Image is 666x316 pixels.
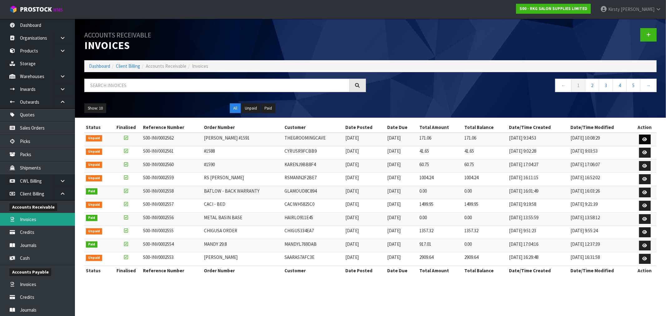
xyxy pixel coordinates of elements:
nav: Page navigation [375,79,657,94]
td: KARENJ9BB8F4 [283,159,344,173]
span: Unpaid [86,149,102,155]
td: [DATE] [344,186,386,199]
td: [DATE] [386,252,418,266]
td: [DATE] 9:51:23 [507,226,569,239]
th: Status [84,265,111,275]
td: 1004.24 [463,173,507,186]
td: HAIRLO911E45 [283,212,344,226]
td: S00-INV0002553 [141,252,202,266]
td: 2909.64 [463,252,507,266]
th: Date/Time Created [507,265,569,275]
td: 1357.32 [418,226,463,239]
td: [PERSON_NAME] [202,252,283,266]
span: Unpaid [86,255,102,261]
td: [DATE] [386,226,418,239]
img: cube-alt.png [9,5,17,13]
td: [DATE] 16:01:49 [507,186,569,199]
td: MANDYL769DAB [283,239,344,252]
td: 60.75 [418,159,463,173]
span: ProStock [20,5,52,13]
td: [DATE] 16:31:58 [569,252,633,266]
td: [DATE] [344,133,386,146]
td: [DATE] 9:19:58 [507,199,569,213]
td: [DATE] [344,146,386,160]
td: [DATE] 13:55:59 [507,212,569,226]
th: Date Due [386,122,418,132]
td: 917.01 [418,239,463,252]
th: Total Balance [463,122,507,132]
td: 1004.24 [418,173,463,186]
td: 60.75 [463,159,507,173]
td: S00-INV0002558 [141,186,202,199]
td: 171.06 [463,133,507,146]
a: Client Billing [116,63,140,69]
td: [DATE] [344,212,386,226]
td: S00-INV0002562 [141,133,202,146]
td: GLAMOUD8C894 [283,186,344,199]
th: Date/Time Modified [569,265,633,275]
td: CACI - BED [202,199,283,213]
td: SAARAS7AFC3E [283,252,344,266]
td: RS [PERSON_NAME] [202,173,283,186]
span: Unpaid [86,228,102,235]
td: METAL BASIN BASE [202,212,283,226]
td: CHIGUS334EA7 [283,226,344,239]
td: S00-INV0002557 [141,199,202,213]
th: Date/Time Created [507,122,569,132]
td: [DATE] [344,159,386,173]
a: Dashboard [89,63,110,69]
td: CACIWH5825C0 [283,199,344,213]
td: [DATE] 9:55:24 [569,226,633,239]
td: 0.00 [463,212,507,226]
a: 2 [585,79,599,92]
td: [DATE] [386,173,418,186]
span: Accounts Payable [9,268,51,276]
td: 171.06 [418,133,463,146]
span: Kirsty [608,6,620,12]
td: S00-INV0002561 [141,146,202,160]
td: 0.00 [418,186,463,199]
span: Invoices [192,63,208,69]
td: S00-INV0002554 [141,239,202,252]
th: Total Amount [418,265,463,275]
input: Search invoices [84,79,350,92]
th: Date Posted [344,122,386,132]
td: 41.65 [463,146,507,160]
th: Date Posted [344,265,386,275]
td: RSMANN2F2BE7 [283,173,344,186]
th: Total Balance [463,265,507,275]
a: 1 [571,79,585,92]
td: 41.65 [418,146,463,160]
td: [DATE] 17:06:07 [569,159,633,173]
td: 0.00 [418,212,463,226]
th: Customer [283,122,344,132]
td: [DATE] [386,146,418,160]
td: 0.00 [463,186,507,199]
span: Paid [86,215,97,221]
td: [DATE] [344,173,386,186]
td: [DATE] [344,199,386,213]
td: [DATE] [386,212,418,226]
th: Finalised [111,122,141,132]
th: Total Amount [418,122,463,132]
strong: S00 - RKG SALON SUPPLIES LIMITED [520,6,587,11]
span: Unpaid [86,135,102,141]
td: THEGROOMINGCAVE [283,133,344,146]
th: Date/Time Modified [569,122,633,132]
span: Unpaid [86,162,102,168]
td: [DATE] 16:11:15 [507,173,569,186]
a: ← [555,79,572,92]
th: Action [633,265,657,275]
td: [DATE] 10:08:29 [569,133,633,146]
th: Reference Number [141,265,202,275]
button: Paid [261,103,275,113]
td: [DATE] 16:03:26 [569,186,633,199]
td: [DATE] [386,186,418,199]
td: [DATE] 12:37:39 [569,239,633,252]
span: [PERSON_NAME] [621,6,654,12]
td: #1588 [202,146,283,160]
td: [DATE] 17:04:16 [507,239,569,252]
th: Order Number [202,122,283,132]
td: [DATE] 16:52:02 [569,173,633,186]
td: 1357.32 [463,226,507,239]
